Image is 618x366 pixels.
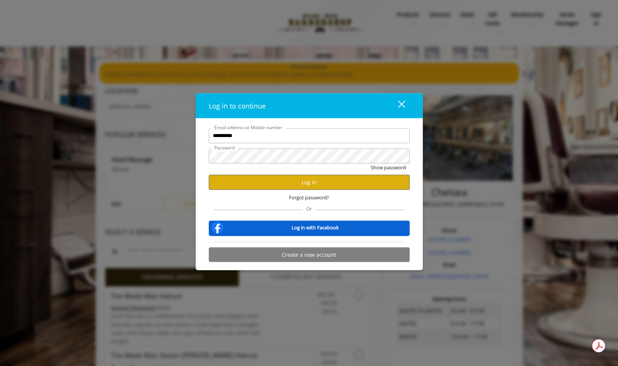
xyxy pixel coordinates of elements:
[210,220,225,235] img: facebook-logo
[211,144,238,151] label: Password
[371,163,406,171] button: Show password
[209,148,410,163] input: Password
[211,124,286,131] label: Email address or Mobile number
[209,247,410,262] button: Create a new account
[389,100,404,111] div: close dialog
[209,128,410,143] input: Email address or Mobile number
[292,223,339,231] b: Log in with Facebook
[209,101,266,110] span: Log in to continue
[289,193,329,201] span: Forgot password?
[302,205,316,212] span: Or
[384,98,410,113] button: close dialog
[209,175,410,190] button: Log in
